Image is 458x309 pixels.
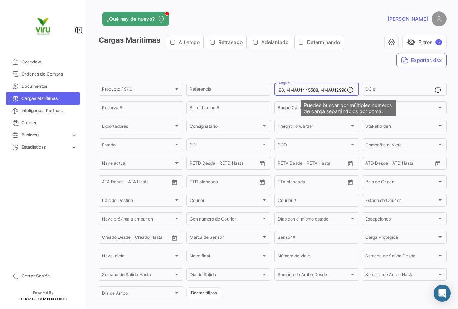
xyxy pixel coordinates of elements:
[21,59,77,65] span: Overview
[365,273,437,278] span: Semana de Arribo Hasta
[257,177,268,188] button: Open calendar
[102,125,174,130] span: Exportadores
[433,158,443,169] button: Open calendar
[169,232,180,243] button: Open calendar
[208,180,240,185] input: Hasta
[345,177,356,188] button: Open calendar
[71,132,77,138] span: expand_more
[102,255,174,260] span: Nave inicial
[365,125,437,130] span: Stakeholders
[21,144,68,150] span: Estadísticas
[365,255,437,260] span: Semana de Salida Desde
[365,199,437,204] span: Estado de Courier
[206,35,246,49] button: Retrasado
[190,236,261,241] span: Marca de Sensor
[179,39,200,46] span: A tiempo
[218,39,243,46] span: Retrasado
[102,292,174,297] span: Día de Arribo
[301,100,396,116] div: Puedes buscar por múltiples números de carga separándolos por coma.
[190,255,261,260] span: Nave final
[166,35,203,49] button: A tiempo
[434,285,451,302] div: Abrir Intercom Messenger
[190,143,261,148] span: POL
[21,95,77,102] span: Cargas Marítimas
[190,273,261,278] span: Día de Salida
[186,287,221,299] button: Borrar filtros
[21,132,68,138] span: Business
[208,162,240,167] input: Hasta
[278,106,349,111] span: Buque Cámara
[102,199,174,204] span: País de Destino
[295,35,343,49] button: Determinando
[102,162,174,167] span: Nave actual
[365,162,388,167] input: ATD Desde
[365,236,437,241] span: Carga Protegida
[21,120,77,126] span: Courier
[407,38,415,47] span: visibility_off
[102,273,174,278] span: Semana de Salida Hasta
[278,180,291,185] input: Desde
[6,80,80,92] a: Documentos
[169,177,180,188] button: Open calendar
[25,9,61,44] img: viru.png
[365,180,437,185] span: País de Origen
[307,39,340,46] span: Determinando
[388,15,428,23] span: [PERSON_NAME]
[6,92,80,105] a: Cargas Marítimas
[102,180,124,185] input: ATA Desde
[71,144,77,150] span: expand_more
[190,218,261,223] span: Con número de Courier
[261,39,288,46] span: Adelantado
[190,125,261,130] span: Consignatario
[396,53,447,67] button: Exportar.xlsx
[278,273,349,278] span: Semana de Arribo Desde
[21,107,77,114] span: Inteligencia Portuaria
[136,236,168,241] input: Creado Hasta
[6,117,80,129] a: Courier
[365,218,437,223] span: Excepciones
[402,35,447,49] button: visibility_offFiltros✓
[432,11,447,26] img: placeholder-user.png
[393,162,425,167] input: ATD Hasta
[249,35,292,49] button: Adelantado
[190,199,261,204] span: Courier
[102,143,174,148] span: Estado
[365,106,437,111] span: Importadores
[278,162,291,167] input: Desde
[190,162,203,167] input: Desde
[102,12,169,26] button: ¿Qué hay de nuevo?
[99,35,346,49] h3: Cargas Marítimas
[296,162,328,167] input: Hasta
[6,105,80,117] a: Inteligencia Portuaria
[6,68,80,80] a: Órdenes de Compra
[190,180,203,185] input: Desde
[107,15,155,23] span: ¿Qué hay de nuevo?
[296,180,328,185] input: Hasta
[345,158,356,169] button: Open calendar
[21,83,77,90] span: Documentos
[278,143,349,148] span: POD
[435,39,442,45] span: ✓
[278,125,349,130] span: Freight Forwarder
[21,71,77,77] span: Órdenes de Compra
[6,56,80,68] a: Overview
[102,88,174,93] span: Producto / SKU
[102,218,174,223] span: Nave próxima a arribar en
[129,180,161,185] input: ATA Hasta
[21,273,77,279] span: Cerrar Sesión
[102,236,131,241] input: Creado Desde
[365,143,437,148] span: Compañía naviera
[278,218,349,223] span: Días con el mismo estado
[257,158,268,169] button: Open calendar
